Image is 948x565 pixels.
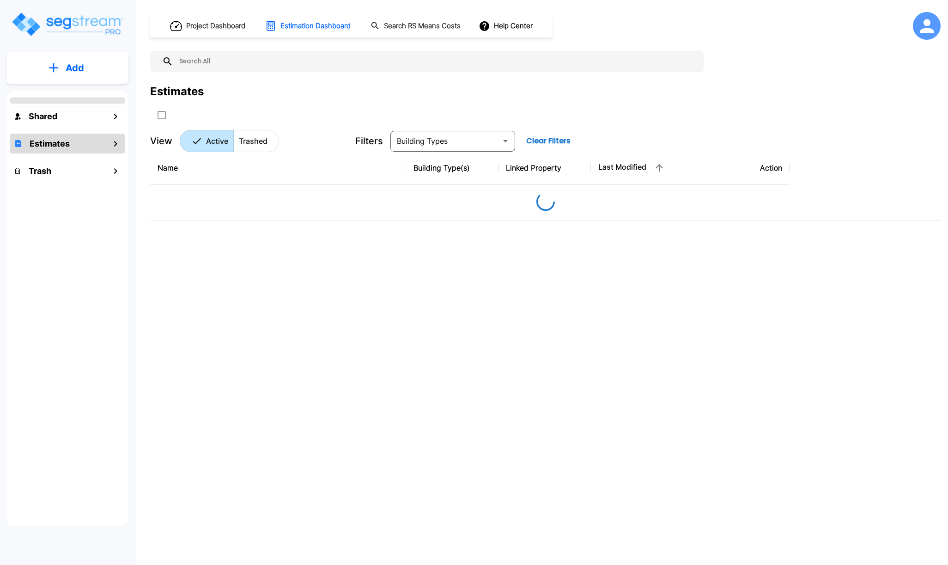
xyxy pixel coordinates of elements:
[261,16,356,36] button: Estimation Dashboard
[66,61,84,75] p: Add
[150,83,204,100] div: Estimates
[166,16,250,36] button: Project Dashboard
[206,135,228,147] p: Active
[173,51,699,72] input: Search All
[152,106,171,124] button: SelectAll
[11,11,124,37] img: Logo
[29,110,57,123] h1: Shared
[355,134,383,148] p: Filters
[158,162,399,173] div: Name
[186,21,245,31] h1: Project Dashboard
[280,21,351,31] h1: Estimation Dashboard
[683,151,790,185] th: Action
[150,134,172,148] p: View
[406,151,498,185] th: Building Type(s)
[367,17,466,35] button: Search RS Means Costs
[6,55,128,81] button: Add
[591,151,683,185] th: Last Modified
[499,135,512,147] button: Open
[498,151,591,185] th: Linked Property
[233,130,279,152] button: Trashed
[180,130,279,152] div: Platform
[239,135,267,147] p: Trashed
[393,135,497,147] input: Building Types
[523,132,574,150] button: Clear Filters
[384,21,461,31] h1: Search RS Means Costs
[180,130,234,152] button: Active
[29,165,51,177] h1: Trash
[477,17,536,35] button: Help Center
[30,137,70,150] h1: Estimates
